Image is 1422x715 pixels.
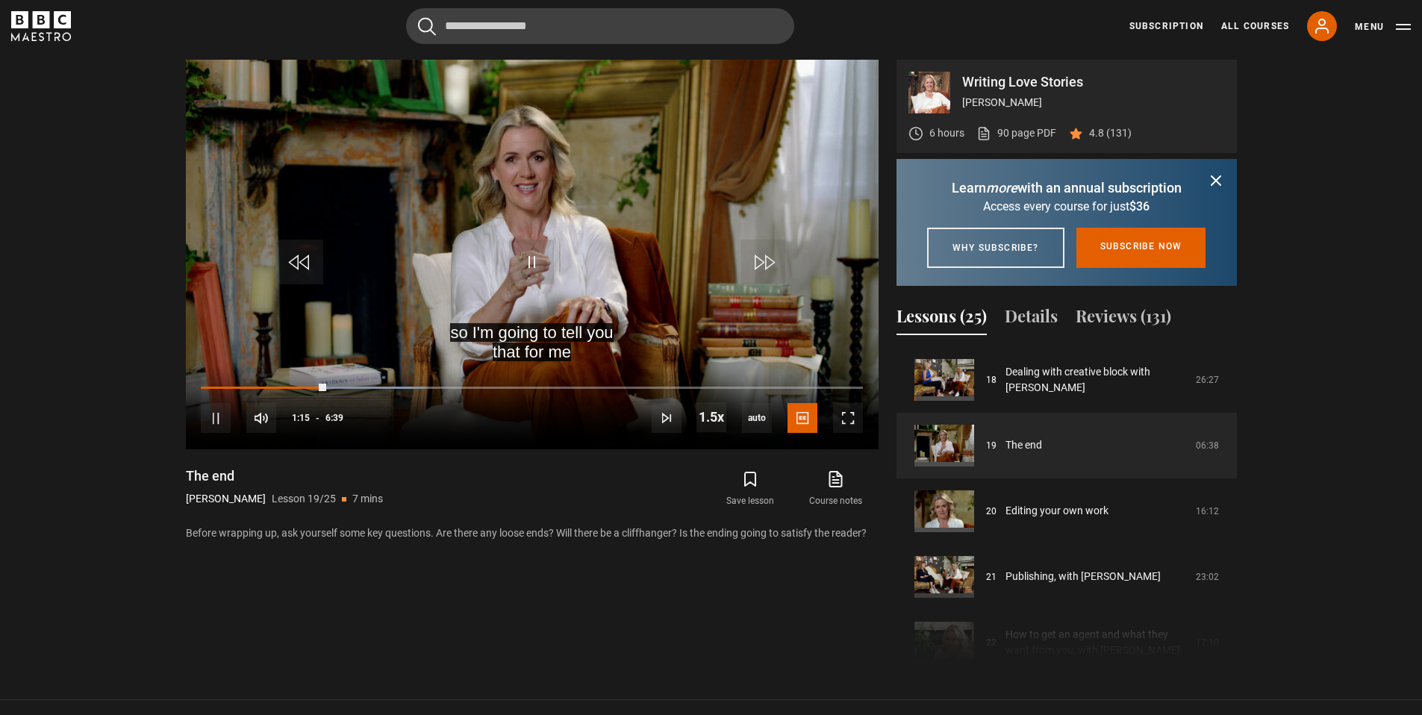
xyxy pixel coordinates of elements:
[1005,437,1042,453] a: The end
[833,403,863,433] button: Fullscreen
[793,467,878,511] a: Course notes
[1005,304,1058,335] button: Details
[1355,19,1411,34] button: Toggle navigation
[927,228,1064,268] a: Why subscribe?
[742,403,772,433] span: auto
[292,405,310,431] span: 1:15
[986,180,1017,196] i: more
[652,403,682,433] button: Next Lesson
[1221,19,1289,33] a: All Courses
[708,467,793,511] button: Save lesson
[976,125,1056,141] a: 90 page PDF
[418,17,436,36] button: Submit the search query
[201,403,231,433] button: Pause
[914,178,1219,198] p: Learn with an annual subscription
[186,467,383,485] h1: The end
[1089,125,1132,141] p: 4.8 (131)
[1005,569,1161,584] a: Publishing, with [PERSON_NAME]
[186,491,266,507] p: [PERSON_NAME]
[1076,228,1206,268] a: Subscribe now
[788,403,817,433] button: Captions
[352,491,383,507] p: 7 mins
[246,403,276,433] button: Mute
[325,405,343,431] span: 6:39
[316,413,319,423] span: -
[914,198,1219,216] p: Access every course for just
[201,387,862,390] div: Progress Bar
[696,402,726,432] button: Playback Rate
[962,75,1225,89] p: Writing Love Stories
[1005,364,1187,396] a: Dealing with creative block with [PERSON_NAME]
[1005,503,1108,519] a: Editing your own work
[1129,199,1150,213] span: $36
[11,11,71,41] svg: BBC Maestro
[896,304,987,335] button: Lessons (25)
[929,125,964,141] p: 6 hours
[1129,19,1203,33] a: Subscription
[1076,304,1171,335] button: Reviews (131)
[406,8,794,44] input: Search
[272,491,336,507] p: Lesson 19/25
[962,95,1225,110] p: [PERSON_NAME]
[742,403,772,433] div: Current quality: 720p
[186,525,879,541] p: Before wrapping up, ask yourself some key questions. Are there any loose ends? Will there be a cl...
[186,60,879,449] video-js: Video Player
